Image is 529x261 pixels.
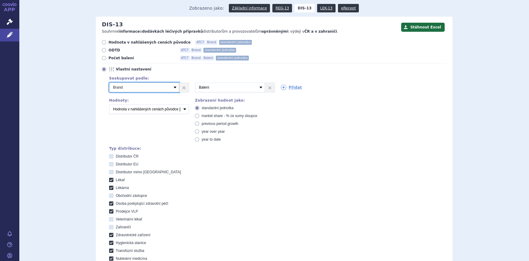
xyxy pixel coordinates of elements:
[116,162,138,166] span: Distributor EU
[272,4,292,12] a: REG-13
[109,98,189,103] div: Hodnoty:
[109,56,175,60] span: Počet balení
[401,23,445,32] button: Stáhnout Excel
[116,194,147,198] span: Obchodní zástupce
[109,48,175,53] span: ODTD
[202,114,257,118] span: market share - % ze sumy sloupce
[190,56,202,60] span: Brand
[202,129,225,134] span: year over year
[103,76,446,80] div: Seskupovat podle:
[180,48,190,53] span: ATC7
[116,241,146,245] span: Hygienická stanice
[103,83,446,92] div: 3
[295,4,315,12] strong: DIS-13
[261,29,287,34] strong: oprávněným
[116,178,125,182] span: Lékař
[206,40,217,45] span: Brand
[116,170,181,174] span: Distributor mimo [GEOGRAPHIC_DATA]
[109,40,190,45] span: Hodnota v nahlášených cenách původce
[190,48,202,53] span: Brand
[203,48,236,53] span: standardní jednotka
[216,56,248,60] span: standardní jednotka
[317,4,335,12] a: LEK-13
[116,249,144,253] span: Transfúzní služba
[116,233,151,237] span: Zdravotnické zařízení
[116,225,131,229] span: Zahraničí
[116,67,182,72] span: Vlastní nastavení
[203,56,214,60] span: Balení
[116,186,129,190] span: Lékárna
[195,98,275,103] div: Zobrazení hodnot jako:
[219,40,252,45] span: standardní jednotka
[109,146,446,151] div: Typ distribuce:
[202,106,233,110] span: standardní jednotka
[195,40,205,45] span: ATC7
[142,29,203,34] strong: dodávkách léčivých přípravků
[116,209,138,214] span: Prodejce VLP
[116,217,142,221] span: Veterinární lékař
[338,4,359,12] a: eRecept
[189,4,224,12] span: Zobrazeno jako:
[116,201,168,206] span: Osoba poskytující zdravotní péči
[179,83,189,92] a: ×
[265,83,274,92] a: ×
[229,4,270,12] a: Základní informace
[116,256,147,261] span: Nukleární medicína
[180,56,190,60] span: ATC7
[102,29,398,34] p: Souhrnné o distributorům a provozovatelům k výdeji v .
[202,137,221,142] span: year to date
[202,122,238,126] span: previous period growth
[281,85,302,90] a: Přidat
[116,154,138,158] span: Distributor ČR
[304,29,337,34] strong: ČR a v zahraničí
[102,21,123,28] h2: DIS-13
[119,29,140,34] strong: informace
